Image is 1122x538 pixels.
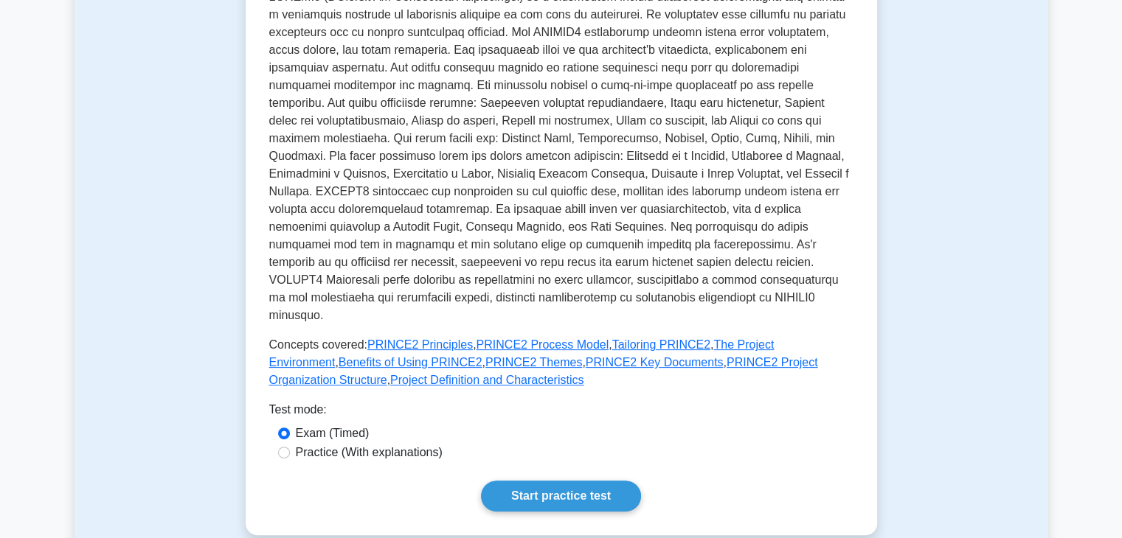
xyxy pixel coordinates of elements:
div: Test mode: [269,401,853,425]
a: Tailoring PRINCE2 [612,338,710,351]
a: Start practice test [481,481,641,511]
a: PRINCE2 Key Documents [586,356,724,368]
a: PRINCE2 Principles [367,338,473,351]
a: Benefits of Using PRINCE2 [339,356,482,368]
a: Project Definition and Characteristics [390,374,583,386]
a: The Project Environment [269,338,775,368]
p: Concepts covered: , , , , , , , , [269,336,853,389]
a: PRINCE2 Themes [485,356,582,368]
a: PRINCE2 Process Model [477,338,609,351]
label: Practice (With explanations) [296,444,443,461]
label: Exam (Timed) [296,425,370,442]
